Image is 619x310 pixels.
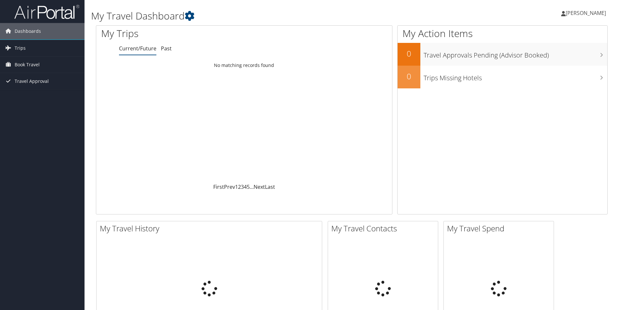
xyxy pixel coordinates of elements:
[119,45,156,52] a: Current/Future
[15,40,26,56] span: Trips
[424,47,607,60] h3: Travel Approvals Pending (Advisor Booked)
[101,27,264,40] h1: My Trips
[331,223,438,234] h2: My Travel Contacts
[96,59,392,71] td: No matching records found
[213,183,224,190] a: First
[398,48,420,59] h2: 0
[447,223,554,234] h2: My Travel Spend
[100,223,322,234] h2: My Travel History
[398,43,607,66] a: 0Travel Approvals Pending (Advisor Booked)
[235,183,238,190] a: 1
[241,183,244,190] a: 3
[250,183,254,190] span: …
[398,27,607,40] h1: My Action Items
[238,183,241,190] a: 2
[14,4,79,19] img: airportal-logo.png
[91,9,439,23] h1: My Travel Dashboard
[15,73,49,89] span: Travel Approval
[15,57,40,73] span: Book Travel
[398,66,607,88] a: 0Trips Missing Hotels
[224,183,235,190] a: Prev
[424,70,607,83] h3: Trips Missing Hotels
[254,183,265,190] a: Next
[247,183,250,190] a: 5
[561,3,612,23] a: [PERSON_NAME]
[265,183,275,190] a: Last
[244,183,247,190] a: 4
[161,45,172,52] a: Past
[398,71,420,82] h2: 0
[566,9,606,17] span: [PERSON_NAME]
[15,23,41,39] span: Dashboards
